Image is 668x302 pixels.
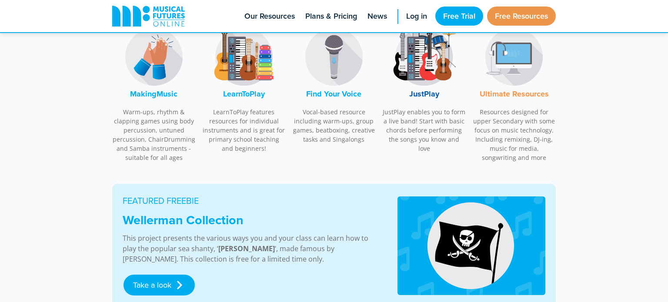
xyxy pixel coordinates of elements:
[487,7,556,26] a: Free Resources
[481,24,547,90] img: Music Technology Logo
[112,20,196,167] a: MakingMusic LogoMakingMusic Warm-ups, rhythm & clapping games using body percussion, untuned perc...
[306,88,361,100] font: Find Your Voice
[406,10,427,22] span: Log in
[123,211,244,229] strong: Wellerman Collection
[202,20,286,158] a: LearnToPlay LogoLearnToPlay LearnToPlay features resources for individual instruments and is grea...
[391,24,457,90] img: JustPlay Logo
[435,7,483,26] a: Free Trial
[123,194,376,207] p: FEATURED FREEBIE
[223,88,265,100] font: LearnToPlay
[218,244,275,253] strong: [PERSON_NAME]
[112,107,196,162] p: Warm-ups, rhythm & clapping games using body percussion, untuned percussion, ChairDrumming and Sa...
[292,107,376,144] p: Vocal-based resource including warm-ups, group games, beatboxing, creative tasks and Singalongs
[480,88,549,100] font: Ultimate Resources
[244,10,295,22] span: Our Resources
[123,233,376,264] p: This project presents the various ways you and your class can learn how to play the popular sea s...
[301,24,367,90] img: Find Your Voice Logo
[211,24,277,90] img: LearnToPlay Logo
[382,107,466,153] p: JustPlay enables you to form a live band! Start with basic chords before performing the songs you...
[130,88,177,100] font: MakingMusic
[202,107,286,153] p: LearnToPlay features resources for individual instruments and is great for primary school teachin...
[305,10,357,22] span: Plans & Pricing
[367,10,387,22] span: News
[382,20,466,158] a: JustPlay LogoJustPlay JustPlay enables you to form a live band! Start with basic chords before pe...
[472,20,556,167] a: Music Technology LogoUltimate Resources Resources designed for upper Secondary with some focus on...
[472,107,556,162] p: Resources designed for upper Secondary with some focus on music technology. Including remixing, D...
[409,88,439,100] font: JustPlay
[124,275,195,295] a: Take a look
[292,20,376,149] a: Find Your Voice LogoFind Your Voice Vocal-based resource including warm-ups, group games, beatbox...
[121,24,187,90] img: MakingMusic Logo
